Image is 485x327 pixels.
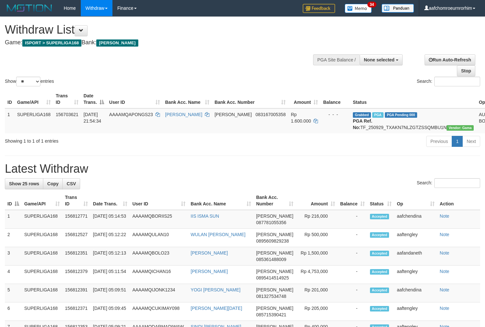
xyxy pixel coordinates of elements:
[350,90,476,108] th: Status
[62,178,80,189] a: CSV
[130,210,188,229] td: AAAAMQBORIIS25
[81,90,107,108] th: Date Trans.: activate to sort column descending
[254,191,296,210] th: Bank Acc. Number: activate to sort column ascending
[256,269,293,274] span: [PERSON_NAME]
[191,269,228,274] a: [PERSON_NAME]
[256,275,289,280] span: Copy 0895414514925 to clipboard
[16,77,40,86] select: Showentries
[191,232,246,237] a: WULAN [PERSON_NAME]
[417,77,480,86] label: Search:
[90,302,130,321] td: [DATE] 05:09:45
[353,112,371,118] span: Grabbed
[256,220,286,225] span: Copy 087781055356 to clipboard
[296,210,338,229] td: Rp 216,000
[338,284,367,302] td: -
[9,181,39,186] span: Show 25 rows
[5,178,43,189] a: Show 25 rows
[440,269,449,274] a: Note
[67,181,76,186] span: CSV
[394,302,437,321] td: aaftengley
[303,4,335,13] img: Feedback.jpg
[394,247,437,266] td: aafandaneth
[353,118,372,130] b: PGA Ref. No:
[5,229,22,247] td: 2
[90,284,130,302] td: [DATE] 05:09:51
[130,247,188,266] td: AAAAMQBOLO23
[367,191,395,210] th: Status: activate to sort column ascending
[84,112,101,124] span: [DATE] 21:54:34
[62,191,90,210] th: Trans ID: activate to sort column ascending
[462,136,480,147] a: Next
[345,4,372,13] img: Button%20Memo.svg
[440,250,449,256] a: Note
[62,247,90,266] td: 156812351
[90,266,130,284] td: [DATE] 05:11:54
[191,306,242,311] a: [PERSON_NAME][DATE]
[370,251,389,256] span: Accepted
[62,302,90,321] td: 156812371
[130,266,188,284] td: AAAAMQICHAN16
[440,232,449,237] a: Note
[417,178,480,188] label: Search:
[296,229,338,247] td: Rp 500,000
[372,112,384,118] span: Marked by aafchhiseyha
[62,266,90,284] td: 156812379
[364,57,395,62] span: None selected
[394,284,437,302] td: aafchendina
[191,287,240,292] a: YOGI [PERSON_NAME]
[434,77,480,86] input: Search:
[256,287,293,292] span: [PERSON_NAME]
[338,210,367,229] td: -
[5,3,54,13] img: MOTION_logo.png
[370,232,389,238] span: Accepted
[394,266,437,284] td: aaftengley
[256,250,293,256] span: [PERSON_NAME]
[130,284,188,302] td: AAAAMQIJONK1234
[256,312,286,317] span: Copy 085715390421 to clipboard
[5,191,22,210] th: ID: activate to sort column descending
[130,229,188,247] td: AAAAMQULAN10
[5,77,54,86] label: Show entries
[47,181,58,186] span: Copy
[296,266,338,284] td: Rp 4,753,000
[382,4,414,13] img: panduan.png
[5,302,22,321] td: 6
[130,302,188,321] td: AAAAMQCUKIMAY098
[360,54,403,65] button: None selected
[370,269,389,275] span: Accepted
[22,229,62,247] td: SUPERLIGA168
[313,54,360,65] div: PGA Site Balance /
[452,136,463,147] a: 1
[370,214,389,219] span: Accepted
[5,266,22,284] td: 4
[212,90,288,108] th: Bank Acc. Number: activate to sort column ascending
[296,191,338,210] th: Amount: activate to sort column ascending
[457,65,475,76] a: Stop
[5,247,22,266] td: 3
[90,191,130,210] th: Date Trans.: activate to sort column ascending
[215,112,252,117] span: [PERSON_NAME]
[367,2,376,7] span: 34
[256,294,286,299] span: Copy 081327534748 to clipboard
[256,232,293,237] span: [PERSON_NAME]
[56,112,79,117] span: 156703621
[350,108,476,133] td: TF_250929_TXAKN7NLZGTZSSQMBU1N
[256,213,293,219] span: [PERSON_NAME]
[394,191,437,210] th: Op: activate to sort column ascending
[256,306,293,311] span: [PERSON_NAME]
[437,191,480,210] th: Action
[62,210,90,229] td: 156812771
[15,90,53,108] th: Game/API: activate to sort column ascending
[5,284,22,302] td: 5
[191,250,228,256] a: [PERSON_NAME]
[296,284,338,302] td: Rp 201,000
[338,229,367,247] td: -
[22,191,62,210] th: Game/API: activate to sort column ascending
[5,135,197,144] div: Showing 1 to 1 of 1 entries
[165,112,202,117] a: [PERSON_NAME]
[370,306,389,311] span: Accepted
[22,39,81,47] span: ISPORT > SUPERLIGA168
[426,136,452,147] a: Previous
[188,191,254,210] th: Bank Acc. Name: activate to sort column ascending
[90,229,130,247] td: [DATE] 05:12:22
